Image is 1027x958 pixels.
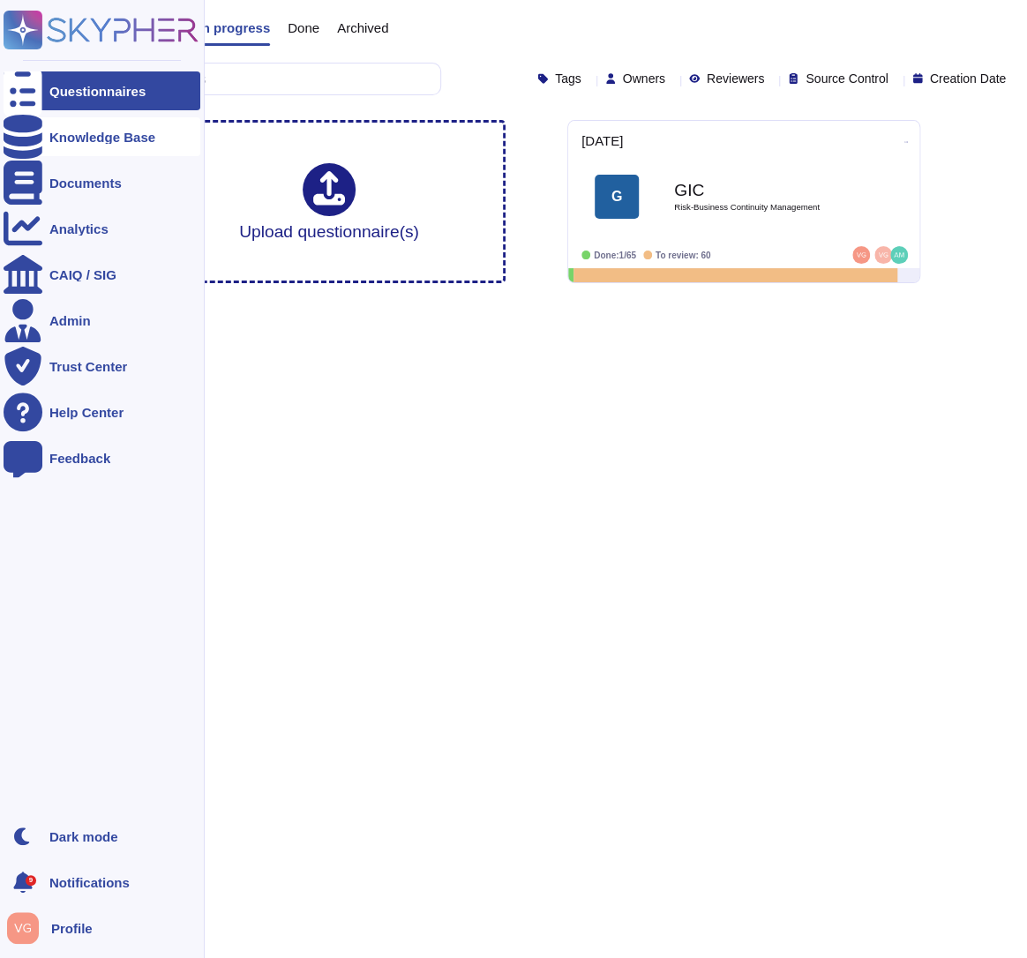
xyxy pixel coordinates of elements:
[4,255,200,294] a: CAIQ / SIG
[852,246,870,264] img: user
[4,438,200,477] a: Feedback
[288,21,319,34] span: Done
[4,347,200,385] a: Trust Center
[239,163,419,240] div: Upload questionnaire(s)
[49,314,91,327] div: Admin
[49,222,109,236] div: Analytics
[51,922,93,935] span: Profile
[4,393,200,431] a: Help Center
[49,876,130,889] span: Notifications
[337,21,388,34] span: Archived
[4,909,51,947] button: user
[890,246,908,264] img: user
[623,72,665,85] span: Owners
[49,830,118,843] div: Dark mode
[874,246,892,264] img: user
[4,301,200,340] a: Admin
[198,21,270,34] span: In progress
[70,64,440,94] input: Search by keywords
[656,251,711,260] span: To review: 60
[581,134,623,147] span: [DATE]
[7,912,39,944] img: user
[595,175,639,219] div: G
[4,209,200,248] a: Analytics
[555,72,581,85] span: Tags
[4,163,200,202] a: Documents
[26,875,36,886] div: 9
[49,360,127,373] div: Trust Center
[930,72,1006,85] span: Creation Date
[49,176,122,190] div: Documents
[806,72,888,85] span: Source Control
[4,71,200,110] a: Questionnaires
[49,85,146,98] div: Questionnaires
[49,406,124,419] div: Help Center
[674,182,851,198] b: GIC
[707,72,764,85] span: Reviewers
[4,117,200,156] a: Knowledge Base
[49,268,116,281] div: CAIQ / SIG
[49,452,110,465] div: Feedback
[49,131,155,144] div: Knowledge Base
[674,203,851,212] span: Risk-Business Continuity Management
[594,251,636,260] span: Done: 1/65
